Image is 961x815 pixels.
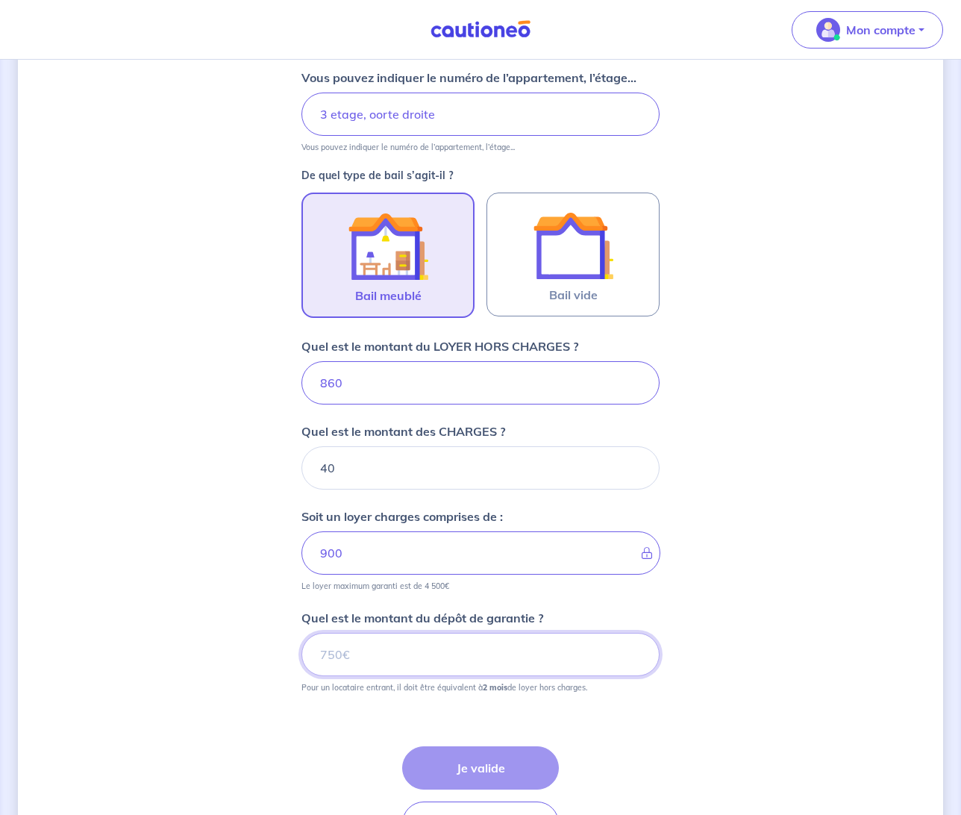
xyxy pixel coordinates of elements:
p: Quel est le montant du dépôt de garantie ? [301,609,543,627]
img: illu_empty_lease.svg [533,205,613,286]
p: Pour un locataire entrant, il doit être équivalent à de loyer hors charges. [301,682,587,693]
strong: 2 mois [483,682,507,693]
input: 80 € [301,446,660,490]
span: Bail vide [549,286,598,304]
p: De quel type de bail s’agit-il ? [301,170,660,181]
input: - € [301,531,660,575]
p: Vous pouvez indiquer le numéro de l’appartement, l’étage... [301,142,515,152]
img: Cautioneo [425,20,536,39]
p: Soit un loyer charges comprises de : [301,508,503,525]
p: Quel est le montant des CHARGES ? [301,422,505,440]
p: Mon compte [846,21,915,39]
p: Quel est le montant du LOYER HORS CHARGES ? [301,337,578,355]
button: illu_account_valid_menu.svgMon compte [792,11,943,49]
span: Bail meublé [355,287,422,305]
p: Le loyer maximum garanti est de 4 500€ [301,581,449,591]
img: illu_furnished_lease.svg [348,206,428,287]
p: Vous pouvez indiquer le numéro de l’appartement, l’étage... [301,69,636,87]
input: 750€ [301,361,660,405]
input: 750€ [301,633,660,676]
input: Appartement 2 [301,93,660,136]
img: illu_account_valid_menu.svg [816,18,840,42]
